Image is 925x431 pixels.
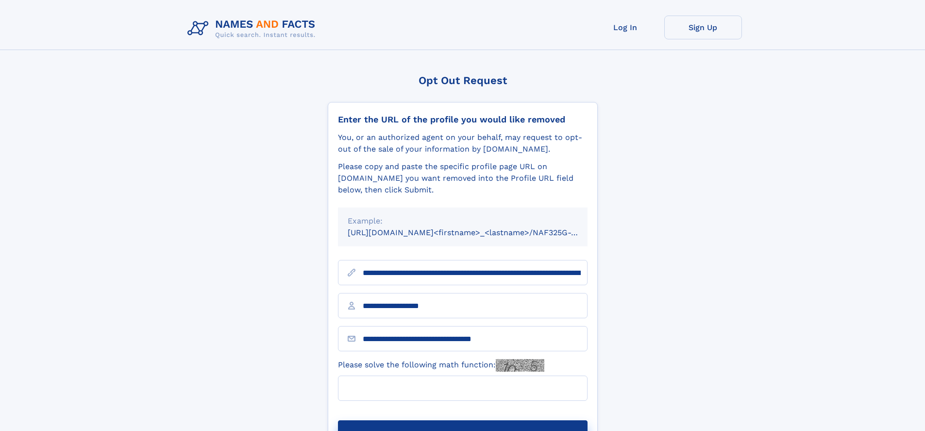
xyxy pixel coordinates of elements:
[664,16,742,39] a: Sign Up
[328,74,598,86] div: Opt Out Request
[184,16,323,42] img: Logo Names and Facts
[348,215,578,227] div: Example:
[338,161,588,196] div: Please copy and paste the specific profile page URL on [DOMAIN_NAME] you want removed into the Pr...
[338,359,544,372] label: Please solve the following math function:
[338,114,588,125] div: Enter the URL of the profile you would like removed
[587,16,664,39] a: Log In
[338,132,588,155] div: You, or an authorized agent on your behalf, may request to opt-out of the sale of your informatio...
[348,228,606,237] small: [URL][DOMAIN_NAME]<firstname>_<lastname>/NAF325G-xxxxxxxx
